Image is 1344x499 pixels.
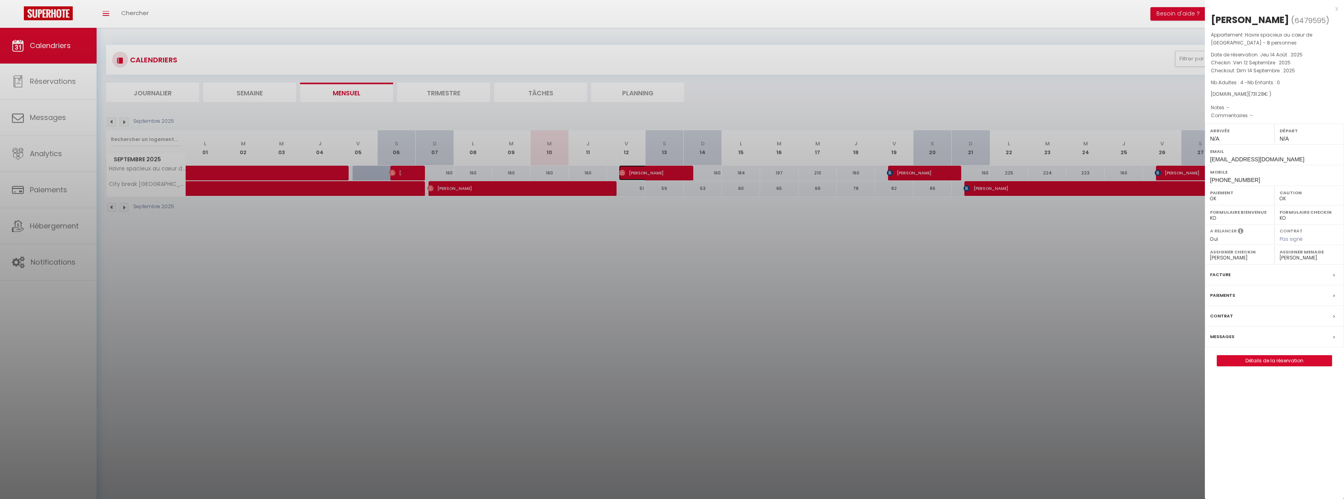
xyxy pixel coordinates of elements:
p: Checkout : [1211,67,1338,75]
span: Ven 12 Septembre . 2025 [1233,59,1291,66]
span: Pas signé [1280,236,1303,242]
p: Notes : [1211,104,1338,112]
i: Sélectionner OUI si vous souhaiter envoyer les séquences de messages post-checkout [1238,228,1243,236]
label: Paiements [1210,291,1235,300]
span: 6479595 [1294,15,1326,25]
span: N/A [1210,135,1219,142]
span: Nb Enfants : 0 [1247,79,1280,86]
label: Assigner Checkin [1210,248,1269,256]
span: ( € ) [1249,91,1271,97]
label: Formulaire Bienvenue [1210,208,1269,216]
p: Date de réservation : [1211,51,1338,59]
span: 731.28 [1251,91,1264,97]
div: [PERSON_NAME] [1211,14,1289,26]
label: Arrivée [1210,127,1269,135]
span: [PHONE_NUMBER] [1210,177,1260,183]
span: - [1250,112,1253,119]
label: Messages [1210,333,1234,341]
button: Détails de la réservation [1217,355,1332,366]
p: Checkin : [1211,59,1338,67]
p: Appartement : [1211,31,1338,47]
label: Formulaire Checkin [1280,208,1339,216]
span: N/A [1280,135,1289,142]
span: [EMAIL_ADDRESS][DOMAIN_NAME] [1210,156,1304,162]
label: Mobile [1210,168,1339,176]
label: Email [1210,147,1339,155]
span: Dim 14 Septembre . 2025 [1237,67,1295,74]
label: Assigner Menage [1280,248,1339,256]
label: Caution [1280,189,1339,197]
div: x [1205,4,1338,14]
p: Commentaires : [1211,112,1338,120]
span: Nb Adultes : 4 - [1211,79,1280,86]
span: Jeu 14 Août . 2025 [1260,51,1303,58]
span: - [1227,104,1230,111]
span: Havre spacieux au cœur de [GEOGRAPHIC_DATA] - 8 personnes [1211,31,1312,46]
a: Détails de la réservation [1217,356,1332,366]
label: Départ [1280,127,1339,135]
label: A relancer [1210,228,1237,234]
label: Facture [1210,271,1231,279]
label: Contrat [1280,228,1303,233]
span: ( ) [1291,15,1329,26]
button: Ouvrir le widget de chat LiveChat [6,3,30,27]
label: Paiement [1210,189,1269,197]
label: Contrat [1210,312,1233,320]
div: [DOMAIN_NAME] [1211,91,1338,98]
